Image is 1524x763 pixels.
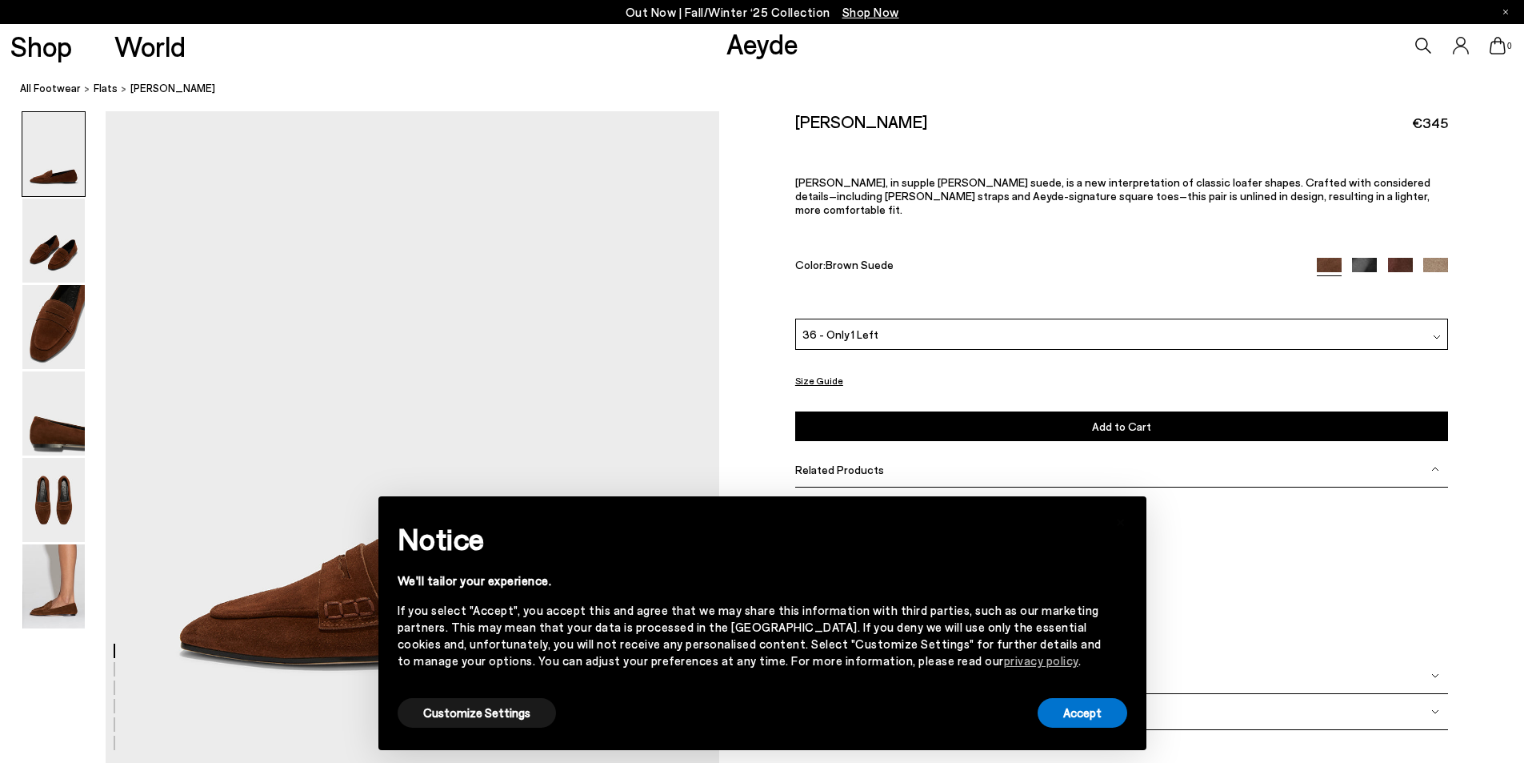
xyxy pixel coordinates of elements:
img: Alfie Suede Loafers - Image 3 [22,285,85,369]
a: World [114,32,186,60]
div: Color: [795,258,1296,276]
img: svg%3E [1431,708,1439,716]
nav: breadcrumb [20,67,1524,111]
h2: [PERSON_NAME] [795,111,927,131]
span: 36 - Only 1 Left [802,326,878,343]
a: All Footwear [20,80,81,97]
div: We'll tailor your experience. [398,572,1102,589]
div: If you select "Accept", you accept this and agree that we may share this information with third p... [398,602,1102,669]
img: Alfie Suede Loafers - Image 2 [22,199,85,283]
a: privacy policy [1004,653,1078,668]
span: €345 [1412,113,1448,133]
a: Aeyde [726,26,798,60]
span: Add to Cart [1092,420,1151,433]
a: Shop [10,32,72,60]
button: Customize Settings [398,698,556,728]
span: Brown Suede [826,258,894,271]
span: [PERSON_NAME] [130,80,215,97]
span: flats [94,82,118,94]
span: [PERSON_NAME], in supple [PERSON_NAME] suede, is a new interpretation of classic loafer shapes. C... [795,175,1430,216]
img: svg%3E [1433,333,1441,341]
img: Alfie Suede Loafers - Image 4 [22,371,85,456]
img: Alfie Suede Loafers - Image 5 [22,458,85,542]
span: × [1115,508,1126,532]
p: Out Now | Fall/Winter ‘25 Collection [626,2,899,22]
button: Close this notice [1102,501,1140,540]
button: Accept [1038,698,1127,728]
span: Related Products [795,463,884,476]
button: Size Guide [795,371,843,391]
a: flats [94,80,118,97]
img: svg%3E [1431,672,1439,680]
span: Navigate to /collections/new-in [842,5,899,19]
span: 0 [1506,42,1514,50]
a: 0 [1490,37,1506,54]
img: Alfie Suede Loafers - Image 6 [22,544,85,628]
img: Alfie Suede Loafers - Image 1 [22,112,85,196]
img: svg%3E [1431,465,1439,473]
h2: Notice [398,518,1102,560]
button: Add to Cart [795,412,1448,441]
